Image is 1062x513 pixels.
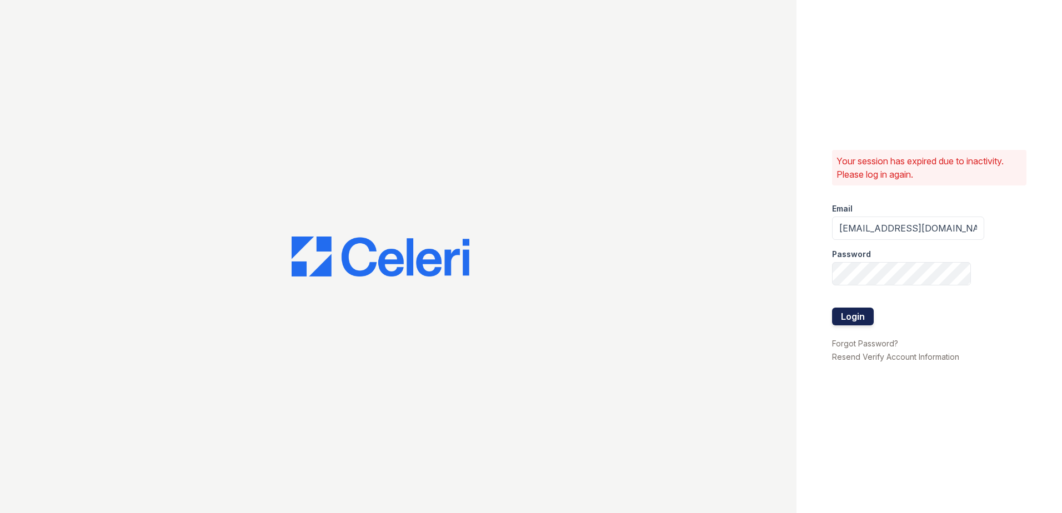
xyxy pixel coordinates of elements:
[832,352,959,361] a: Resend Verify Account Information
[292,237,469,276] img: CE_Logo_Blue-a8612792a0a2168367f1c8372b55b34899dd931a85d93a1a3d3e32e68fde9ad4.png
[836,154,1022,181] p: Your session has expired due to inactivity. Please log in again.
[832,249,871,260] label: Password
[832,339,898,348] a: Forgot Password?
[832,308,874,325] button: Login
[832,203,853,214] label: Email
